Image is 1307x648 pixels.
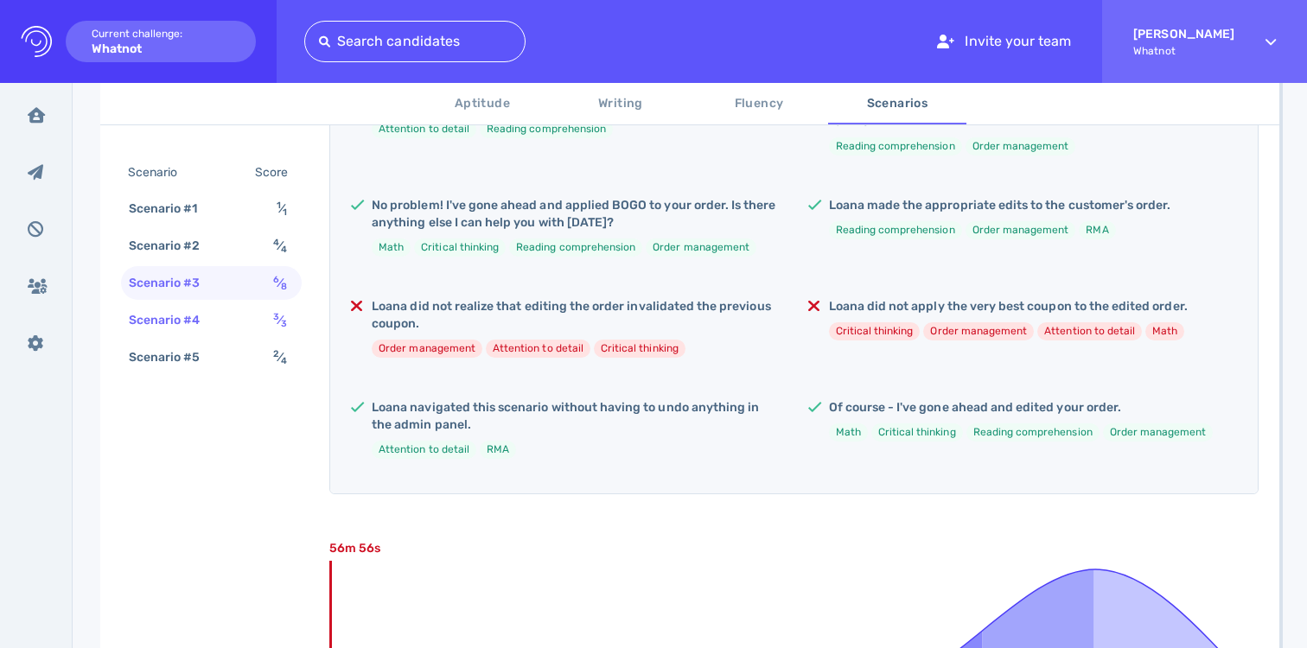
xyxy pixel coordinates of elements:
[125,270,221,295] div: Scenario #3
[273,313,287,327] span: ⁄
[277,200,281,211] sup: 1
[1103,423,1214,442] li: Order management
[486,340,590,358] li: Attention to detail
[829,137,962,156] li: Reading comprehension
[372,197,780,232] h5: No problem! I've gone ahead and applied BOGO to your order. Is there anything else I can help you...
[829,221,962,239] li: Reading comprehension
[424,93,541,115] span: Aptitude
[923,322,1034,340] li: Order management
[372,340,482,358] li: Order management
[273,311,279,322] sup: 3
[966,221,1076,239] li: Order management
[125,196,219,221] div: Scenario #1
[700,93,818,115] span: Fluency
[273,276,287,290] span: ⁄
[277,201,287,216] span: ⁄
[966,423,1100,442] li: Reading comprehension
[1145,322,1184,340] li: Math
[646,238,756,257] li: Order management
[829,322,921,340] li: Critical thinking
[125,233,221,258] div: Scenario #2
[281,281,287,292] sub: 8
[829,399,1214,416] h5: Of course - I've gone ahead and edited your order.
[829,423,868,442] li: Math
[562,93,679,115] span: Writing
[281,244,287,255] sub: 4
[252,160,298,185] div: Score
[372,399,780,434] h5: Loana navigated this scenario without having to undo anything in the admin panel.
[124,160,198,185] div: Scenario
[283,206,287,218] sub: 1
[273,274,279,285] sup: 6
[372,441,476,459] li: Attention to detail
[125,308,221,333] div: Scenario #4
[1079,221,1115,239] li: RMA
[1133,27,1234,41] strong: [PERSON_NAME]
[273,237,279,248] sup: 4
[829,298,1188,315] h5: Loana did not apply the very best coupon to the edited order.
[480,441,516,459] li: RMA
[329,541,380,556] text: 56m 56s
[1133,45,1234,57] span: Whatnot
[273,348,279,359] sup: 2
[480,120,613,138] li: Reading comprehension
[273,238,287,253] span: ⁄
[414,238,506,257] li: Critical thinking
[871,423,963,442] li: Critical thinking
[273,350,287,365] span: ⁄
[509,238,642,257] li: Reading comprehension
[372,238,411,257] li: Math
[372,298,780,333] h5: Loana did not realize that editing the order invalidated the previous coupon.
[594,340,685,358] li: Critical thinking
[829,197,1171,214] h5: Loana made the appropriate edits to the customer's order.
[125,345,221,370] div: Scenario #5
[281,355,287,366] sub: 4
[1037,322,1142,340] li: Attention to detail
[838,93,956,115] span: Scenarios
[372,120,476,138] li: Attention to detail
[281,318,287,329] sub: 3
[966,137,1076,156] li: Order management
